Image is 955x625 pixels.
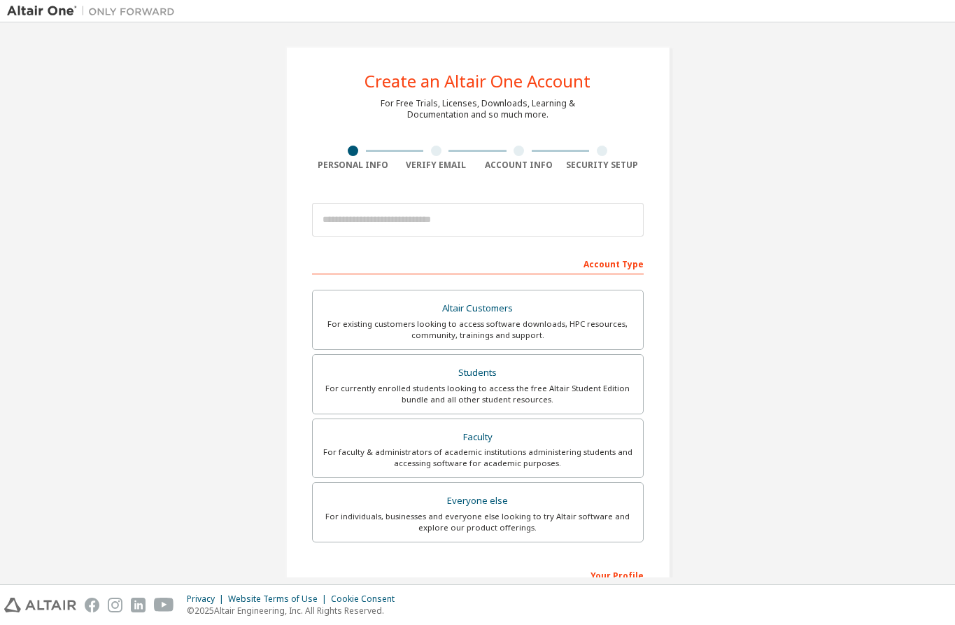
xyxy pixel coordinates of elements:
div: Create an Altair One Account [365,73,590,90]
div: Verify Email [395,160,478,171]
div: Your Profile [312,563,644,586]
img: Altair One [7,4,182,18]
div: Personal Info [312,160,395,171]
div: For existing customers looking to access software downloads, HPC resources, community, trainings ... [321,318,635,341]
div: For currently enrolled students looking to access the free Altair Student Edition bundle and all ... [321,383,635,405]
img: facebook.svg [85,598,99,612]
img: instagram.svg [108,598,122,612]
div: Website Terms of Use [228,594,331,605]
img: youtube.svg [154,598,174,612]
img: linkedin.svg [131,598,146,612]
div: Security Setup [560,160,644,171]
div: Cookie Consent [331,594,403,605]
img: altair_logo.svg [4,598,76,612]
div: Account Type [312,252,644,274]
div: Faculty [321,428,635,447]
div: Altair Customers [321,299,635,318]
div: Account Info [478,160,561,171]
div: For Free Trials, Licenses, Downloads, Learning & Documentation and so much more. [381,98,575,120]
p: © 2025 Altair Engineering, Inc. All Rights Reserved. [187,605,403,617]
div: For individuals, businesses and everyone else looking to try Altair software and explore our prod... [321,511,635,533]
div: Everyone else [321,491,635,511]
div: For faculty & administrators of academic institutions administering students and accessing softwa... [321,447,635,469]
div: Privacy [187,594,228,605]
div: Students [321,363,635,383]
